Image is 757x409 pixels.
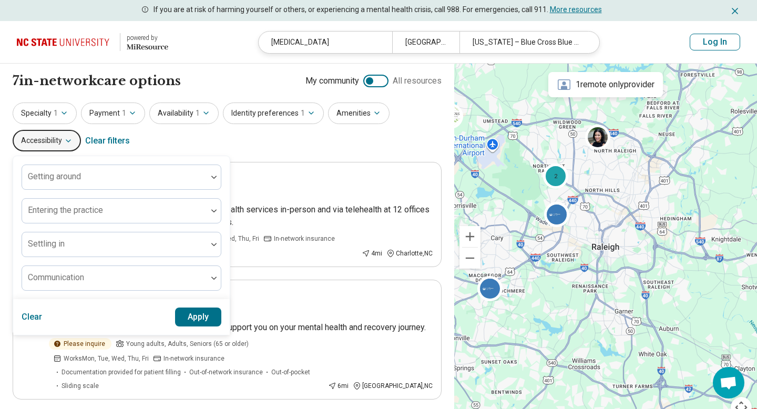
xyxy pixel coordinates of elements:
[175,308,222,326] button: Apply
[154,4,602,15] p: If you are at risk of harming yourself or others, or experiencing a mental health crisis, call 98...
[690,34,740,50] button: Log In
[53,203,433,229] p: We provide comprehensive outpatient mental health services in-person and via telehealth at 12 off...
[550,5,602,14] a: More resources
[28,239,65,249] label: Settling in
[271,367,310,377] span: Out-of-pocket
[328,381,349,391] div: 6 mi
[274,234,335,243] span: In-network insurance
[149,103,219,124] button: Availability1
[49,338,111,350] div: Please inquire
[13,103,77,124] button: Specialty1
[393,75,442,87] span: All resources
[28,272,84,282] label: Communication
[392,32,459,53] div: [GEOGRAPHIC_DATA], [GEOGRAPHIC_DATA]
[126,339,249,349] span: Young adults, Adults, Seniors (65 or older)
[328,103,390,124] button: Amenities
[13,130,81,151] button: Accessibility
[543,163,568,189] div: 2
[122,108,126,119] span: 1
[53,321,433,334] p: All clients are welcome in my practice. Let me support you on your mental health and recovery jou...
[459,32,593,53] div: [US_STATE] – Blue Cross Blue Shield
[259,32,392,53] div: [MEDICAL_DATA]
[189,367,263,377] span: Out-of-network insurance
[17,29,168,55] a: North Carolina State University powered by
[62,367,181,377] span: Documentation provided for patient filling
[386,249,433,258] div: Charlotte , NC
[28,171,81,181] label: Getting around
[353,381,433,391] div: [GEOGRAPHIC_DATA] , NC
[713,367,744,398] div: Open chat
[54,108,58,119] span: 1
[81,103,145,124] button: Payment1
[64,354,149,363] span: Works Mon, Tue, Wed, Thu, Fri
[17,29,114,55] img: North Carolina State University
[163,354,224,363] span: In-network insurance
[459,226,480,247] button: Zoom in
[301,108,305,119] span: 1
[85,128,130,154] div: Clear filters
[459,248,480,269] button: Zoom out
[196,108,200,119] span: 1
[28,205,103,215] label: Entering the practice
[22,308,43,326] button: Clear
[13,72,181,90] h1: 7 in-network care options
[127,33,168,43] div: powered by
[305,75,359,87] span: My community
[730,4,740,17] button: Dismiss
[362,249,382,258] div: 4 mi
[223,103,324,124] button: Identity preferences1
[548,72,663,97] div: 1 remote only provider
[62,381,99,391] span: Sliding scale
